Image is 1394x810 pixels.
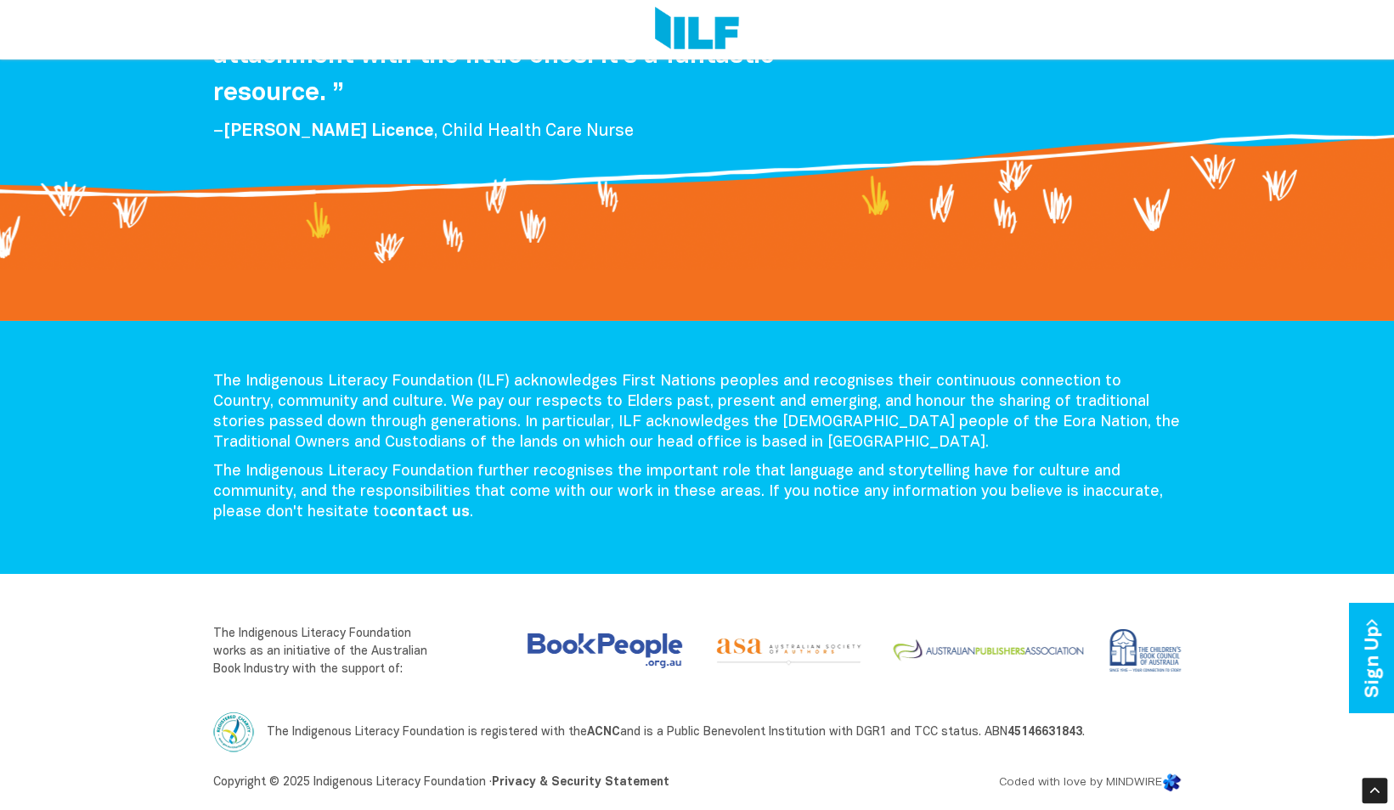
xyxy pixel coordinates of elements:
a: Coded with love by MINDWIRE [999,777,1182,788]
img: Children’s Book Council of Australia (CBCA) [1103,625,1182,677]
img: Mindwire Logo [1162,773,1182,792]
a: Visit the Australian Booksellers Association website [528,633,682,668]
p: The Indigenous Literacy Foundation is registered with the and is a Public Benevolent Institution ... [213,712,1182,752]
a: Visit the Children’s Book Council of Australia website [1090,625,1182,677]
img: Australian Society of Authors [708,625,872,667]
a: Visit the Australian Society of Authors website [694,625,872,667]
a: ACNC [587,727,620,738]
img: Australian Booksellers Association Inc. [528,633,682,668]
div: Scroll Back to Top [1362,778,1387,803]
p: The Indigenous Literacy Foundation (ILF) acknowledges First Nations peoples and recognises their ... [213,372,1182,453]
img: Logo [655,7,739,53]
a: contact us [389,505,470,520]
p: The Indigenous Literacy Foundation further recognises the important role that language and storyt... [213,462,1182,523]
img: Australian Publishers Association [885,625,1090,677]
span: [PERSON_NAME] Licence [223,124,434,139]
a: 45146631843 [1007,727,1082,738]
a: Visit the Australian Publishers Association website [872,625,1090,677]
p: The Indigenous Literacy Foundation works as an initiative of the Australian Book Industry with th... [213,625,437,678]
a: Privacy & Security Statement [492,777,669,788]
p: – , Child Health Care Nurse [213,121,850,143]
p: Copyright © 2025 Indigenous Literacy Foundation · [213,773,850,793]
